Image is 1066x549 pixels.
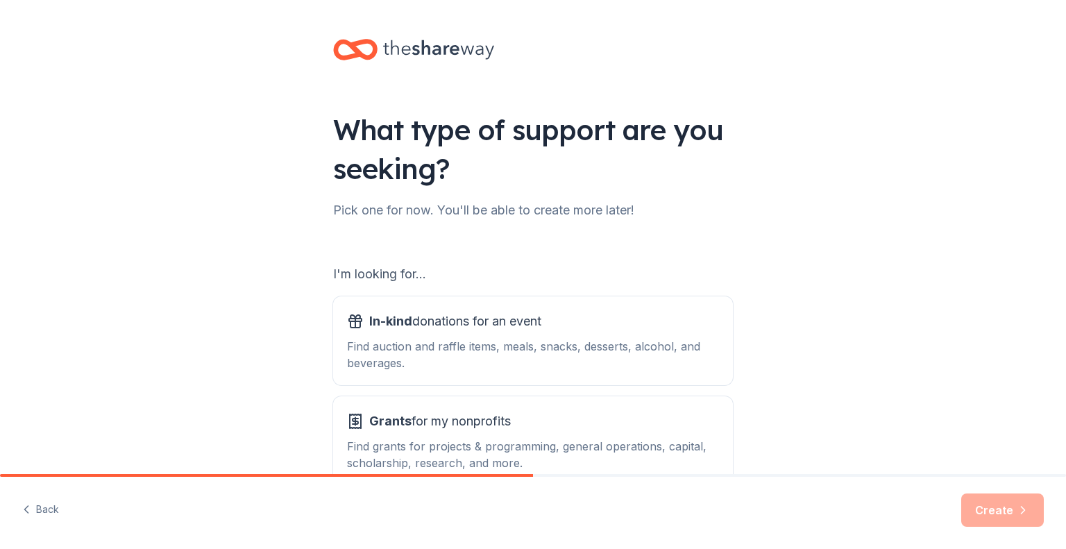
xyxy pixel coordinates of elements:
div: Find grants for projects & programming, general operations, capital, scholarship, research, and m... [347,438,719,471]
span: Grants [369,414,412,428]
div: I'm looking for... [333,263,733,285]
span: for my nonprofits [369,410,511,432]
button: Back [22,496,59,525]
div: Find auction and raffle items, meals, snacks, desserts, alcohol, and beverages. [347,338,719,371]
span: In-kind [369,314,412,328]
div: What type of support are you seeking? [333,110,733,188]
button: Grantsfor my nonprofitsFind grants for projects & programming, general operations, capital, schol... [333,396,733,485]
div: Pick one for now. You'll be able to create more later! [333,199,733,221]
span: donations for an event [369,310,541,332]
button: In-kinddonations for an eventFind auction and raffle items, meals, snacks, desserts, alcohol, and... [333,296,733,385]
